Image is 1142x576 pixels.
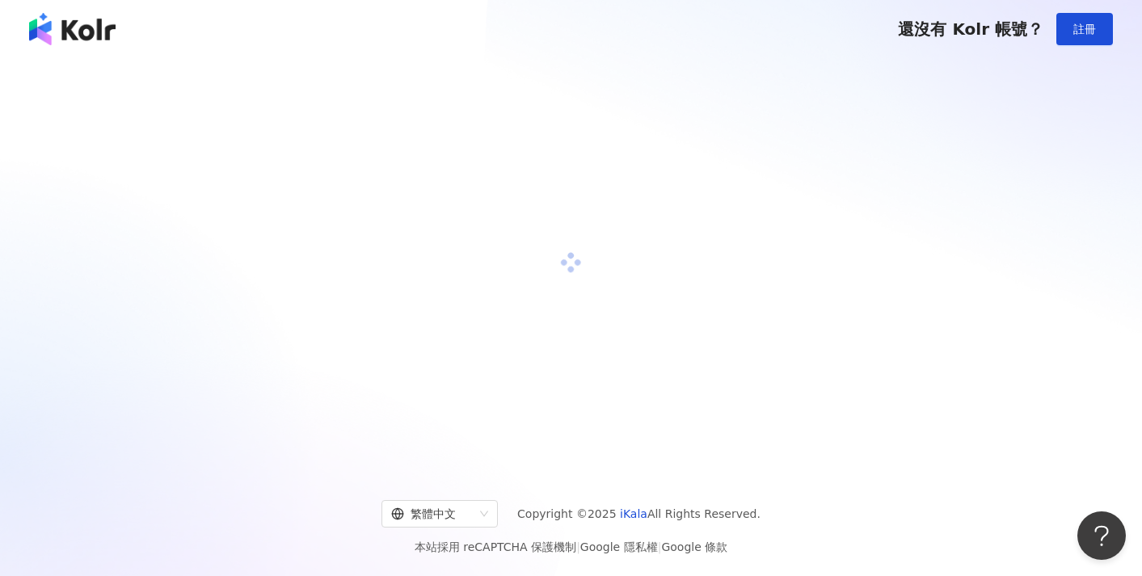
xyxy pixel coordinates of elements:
a: iKala [620,507,647,520]
span: 註冊 [1073,23,1096,36]
a: Google 條款 [661,540,727,553]
span: | [576,540,580,553]
div: 繁體中文 [391,501,474,527]
span: 還沒有 Kolr 帳號？ [898,19,1043,39]
a: Google 隱私權 [580,540,658,553]
button: 註冊 [1056,13,1113,45]
span: | [658,540,662,553]
span: 本站採用 reCAPTCHA 保護機制 [415,537,727,557]
iframe: Help Scout Beacon - Open [1077,511,1126,560]
img: logo [29,13,116,45]
span: Copyright © 2025 All Rights Reserved. [517,504,761,523]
